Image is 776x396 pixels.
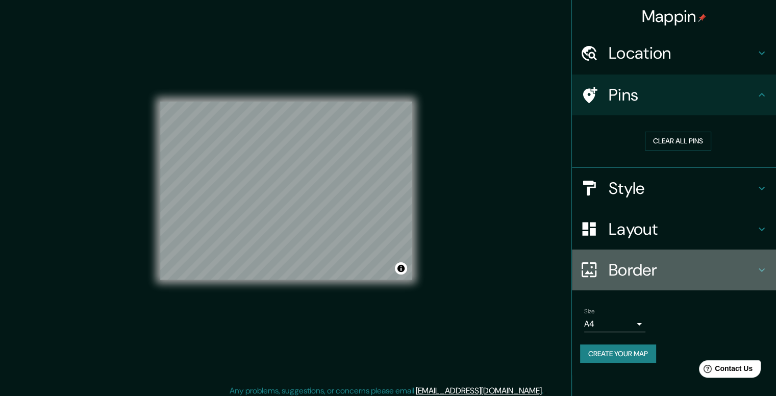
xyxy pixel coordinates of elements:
[580,344,656,363] button: Create your map
[416,385,542,396] a: [EMAIL_ADDRESS][DOMAIN_NAME]
[685,356,765,385] iframe: Help widget launcher
[584,307,595,315] label: Size
[160,102,412,280] canvas: Map
[609,85,756,105] h4: Pins
[572,75,776,115] div: Pins
[395,262,407,275] button: Toggle attribution
[609,178,756,199] h4: Style
[572,168,776,209] div: Style
[572,33,776,73] div: Location
[572,209,776,250] div: Layout
[642,6,707,27] h4: Mappin
[698,14,706,22] img: pin-icon.png
[609,260,756,280] h4: Border
[572,250,776,290] div: Border
[609,43,756,63] h4: Location
[645,132,711,151] button: Clear all pins
[609,219,756,239] h4: Layout
[584,316,645,332] div: A4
